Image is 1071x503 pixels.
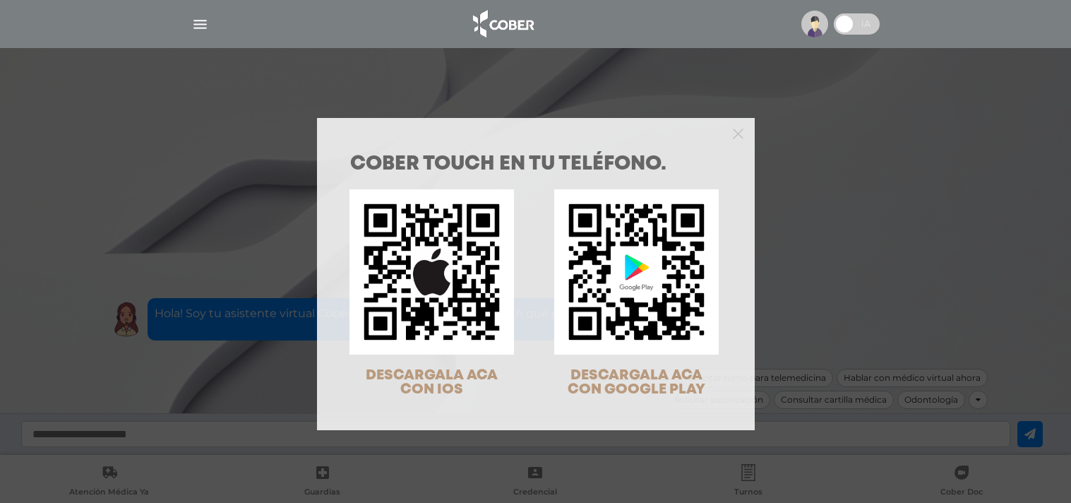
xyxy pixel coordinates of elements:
h1: COBER TOUCH en tu teléfono. [350,155,722,174]
span: DESCARGALA ACA CON IOS [366,369,498,396]
button: Close [733,126,743,139]
span: DESCARGALA ACA CON GOOGLE PLAY [568,369,705,396]
img: qr-code [554,189,719,354]
img: qr-code [349,189,514,354]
